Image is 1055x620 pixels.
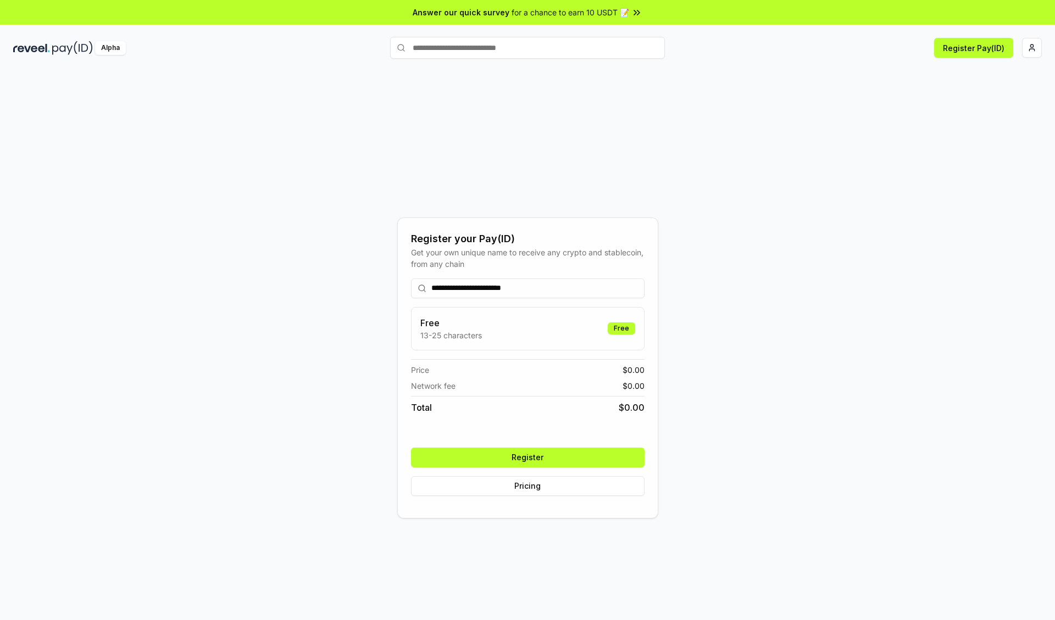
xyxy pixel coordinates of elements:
[420,329,482,341] p: 13-25 characters
[934,38,1013,58] button: Register Pay(ID)
[420,316,482,329] h3: Free
[608,322,635,334] div: Free
[623,364,645,376] span: $ 0.00
[623,380,645,392] span: $ 0.00
[95,41,126,55] div: Alpha
[411,476,645,496] button: Pricing
[411,448,645,467] button: Register
[512,7,629,18] span: for a chance to earn 10 USDT 📝
[52,41,93,55] img: pay_id
[619,401,645,414] span: $ 0.00
[413,7,509,18] span: Answer our quick survey
[411,401,432,414] span: Total
[411,364,429,376] span: Price
[411,380,456,392] span: Network fee
[411,231,645,247] div: Register your Pay(ID)
[411,247,645,270] div: Get your own unique name to receive any crypto and stablecoin, from any chain
[13,41,50,55] img: reveel_dark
